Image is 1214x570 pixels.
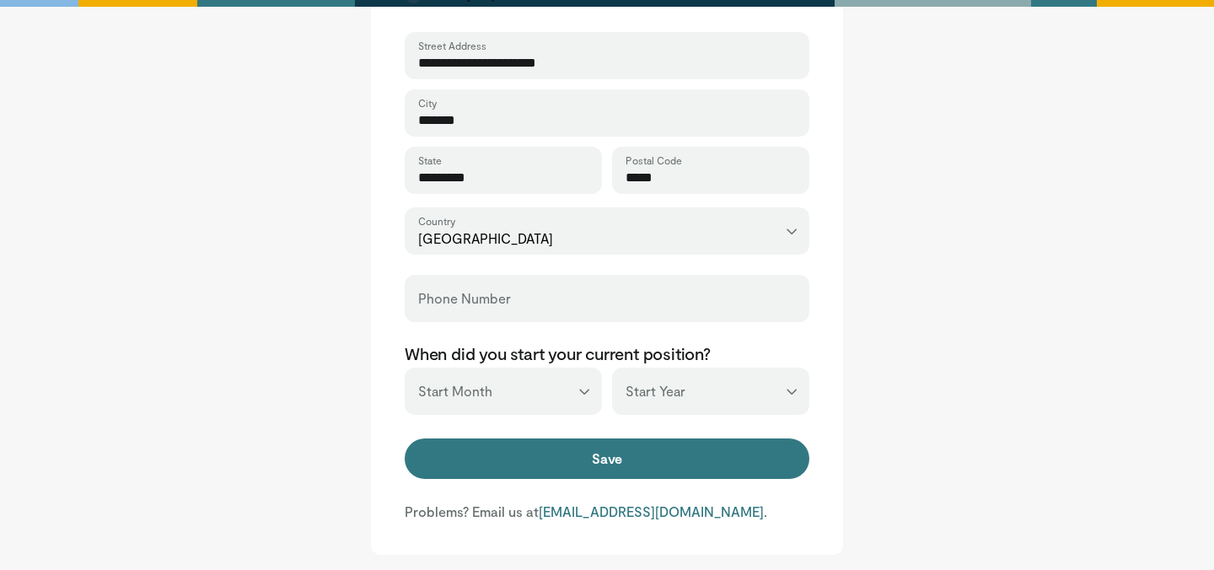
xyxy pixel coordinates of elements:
[405,503,809,521] p: Problems? Email us at .
[405,342,809,364] p: When did you start your current position?
[418,153,442,167] label: State
[405,438,809,479] button: Save
[418,282,511,315] label: Phone Number
[539,503,764,519] a: [EMAIL_ADDRESS][DOMAIN_NAME]
[418,96,437,110] label: City
[626,153,682,167] label: Postal Code
[418,39,486,52] label: Street Address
